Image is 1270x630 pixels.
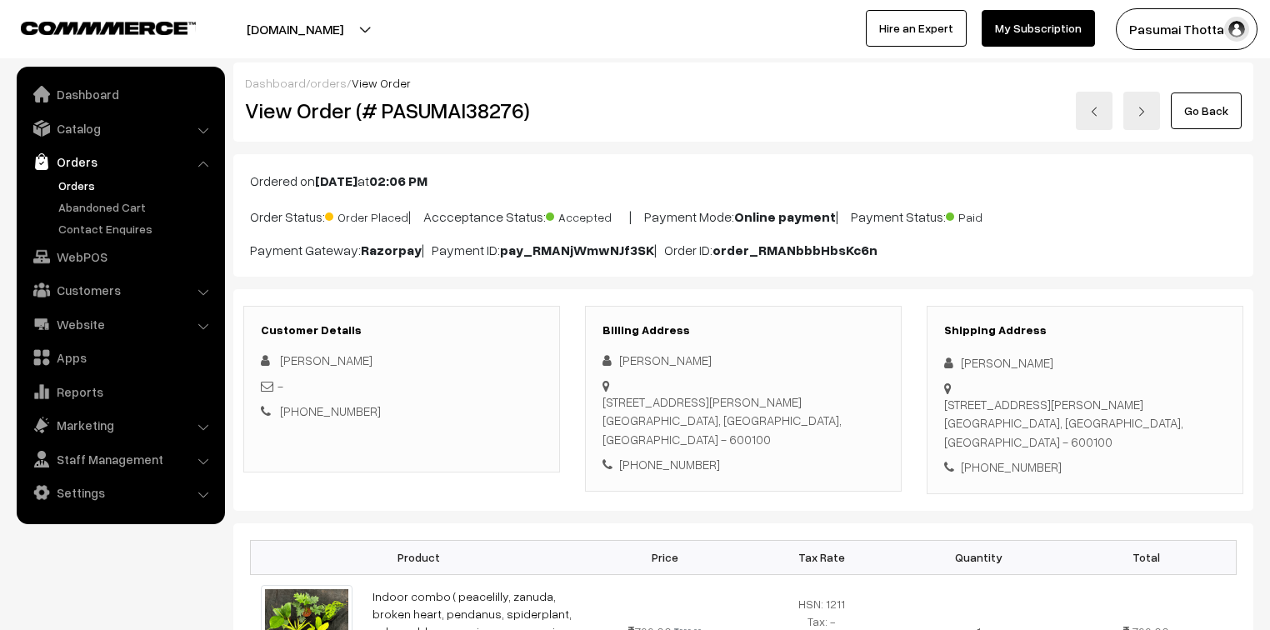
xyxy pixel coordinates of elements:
div: - [261,377,542,396]
a: Orders [21,147,219,177]
img: right-arrow.png [1137,107,1147,117]
a: Hire an Expert [866,10,967,47]
div: [STREET_ADDRESS][PERSON_NAME] [GEOGRAPHIC_DATA], [GEOGRAPHIC_DATA], [GEOGRAPHIC_DATA] - 600100 [602,392,884,449]
a: Dashboard [245,76,306,90]
a: Abandoned Cart [54,198,219,216]
p: Order Status: | Accceptance Status: | Payment Mode: | Payment Status: [250,204,1237,227]
div: [PHONE_NUMBER] [602,455,884,474]
a: Catalog [21,113,219,143]
h3: Customer Details [261,323,542,337]
th: Price [587,540,743,574]
th: Quantity [900,540,1057,574]
span: View Order [352,76,411,90]
a: Dashboard [21,79,219,109]
h3: Shipping Address [944,323,1226,337]
span: HSN: 1211 Tax: - [798,597,845,628]
p: Payment Gateway: | Payment ID: | Order ID: [250,240,1237,260]
div: [PERSON_NAME] [602,351,884,370]
a: Orders [54,177,219,194]
span: [PERSON_NAME] [280,352,372,367]
th: Total [1057,540,1236,574]
span: Accepted [546,204,629,226]
a: [PHONE_NUMBER] [280,403,381,418]
div: [PERSON_NAME] [944,353,1226,372]
a: Contact Enquires [54,220,219,237]
div: / / [245,74,1242,92]
span: Paid [946,204,1029,226]
a: Staff Management [21,444,219,474]
th: Product [251,540,587,574]
a: WebPOS [21,242,219,272]
button: Pasumai Thotta… [1116,8,1257,50]
div: [PHONE_NUMBER] [944,457,1226,477]
b: 02:06 PM [369,172,427,189]
b: pay_RMANjWmwNJf3SK [500,242,654,258]
img: user [1224,17,1249,42]
b: Razorpay [361,242,422,258]
b: order_RMANbbbHbsKc6n [712,242,877,258]
a: Website [21,309,219,339]
a: Reports [21,377,219,407]
a: Settings [21,477,219,507]
a: Customers [21,275,219,305]
a: Apps [21,342,219,372]
th: Tax Rate [743,540,900,574]
span: Order Placed [325,204,408,226]
a: Marketing [21,410,219,440]
a: Go Back [1171,92,1242,129]
img: left-arrow.png [1089,107,1099,117]
p: Ordered on at [250,171,1237,191]
a: My Subscription [982,10,1095,47]
h3: Billing Address [602,323,884,337]
b: [DATE] [315,172,357,189]
h2: View Order (# PASUMAI38276) [245,97,561,123]
div: [STREET_ADDRESS][PERSON_NAME] [GEOGRAPHIC_DATA], [GEOGRAPHIC_DATA], [GEOGRAPHIC_DATA] - 600100 [944,395,1226,452]
a: orders [310,76,347,90]
a: COMMMERCE [21,17,167,37]
img: COMMMERCE [21,22,196,34]
button: [DOMAIN_NAME] [188,8,402,50]
b: Online payment [734,208,836,225]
